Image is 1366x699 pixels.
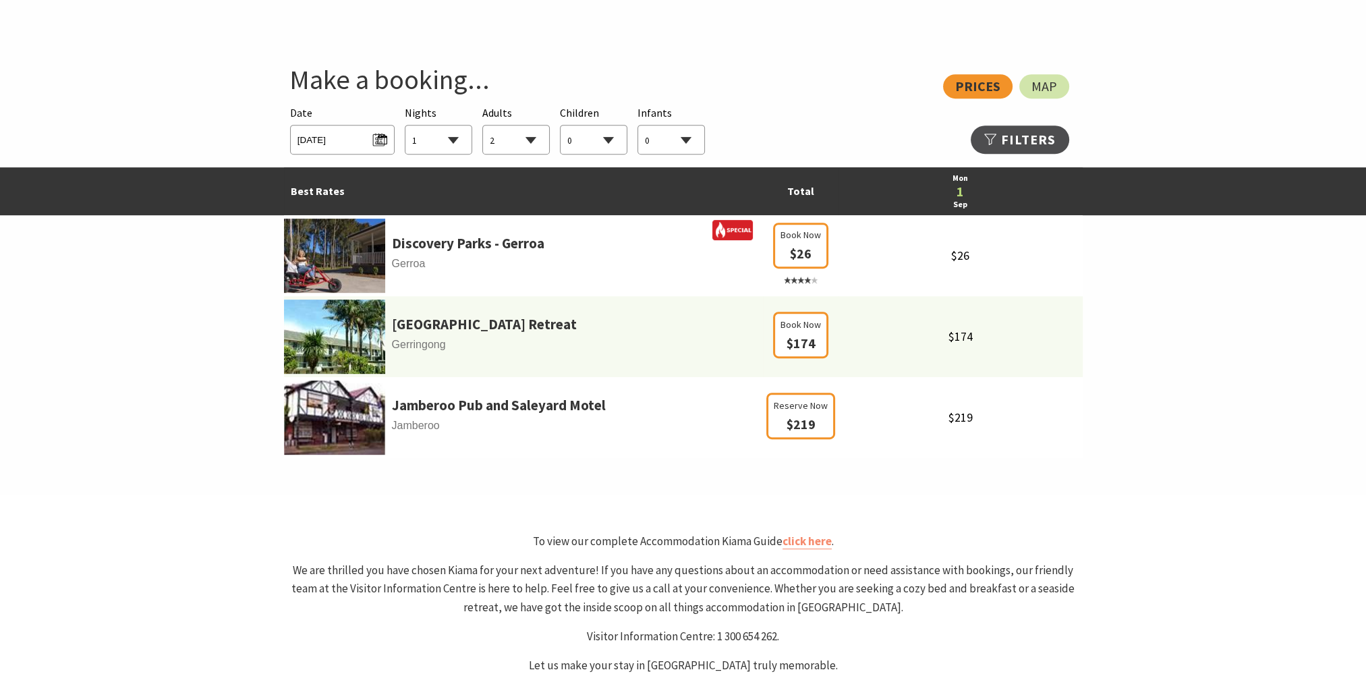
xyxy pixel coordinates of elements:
span: Map [1031,81,1057,92]
td: Best Rates [284,167,763,215]
span: Reserve Now [774,398,828,413]
span: Nights [405,105,436,122]
p: Let us make your stay in [GEOGRAPHIC_DATA] truly memorable. [284,656,1083,675]
a: Mon [845,172,1076,185]
a: Reserve Now $219 [766,418,835,432]
span: Gerroa [284,255,763,273]
span: Infants [637,106,672,119]
a: [GEOGRAPHIC_DATA] Retreat [392,313,577,336]
a: Jamberoo Pub and Saleyard Motel [392,394,606,417]
span: $219 [948,410,973,425]
a: Map [1019,74,1069,99]
div: Choose a number of nights [405,105,472,155]
span: Adults [482,106,512,119]
a: Sep [845,198,1076,211]
a: click here [782,534,832,549]
img: Footballa.jpg [284,381,385,455]
span: Gerringong [284,336,763,354]
div: Please choose your desired arrival date [290,105,395,155]
img: 341233-primary-1e441c39-47ed-43bc-a084-13db65cabecb.jpg [284,219,385,293]
span: [DATE] [297,129,387,147]
p: To view our complete Accommodation Kiama Guide . [284,532,1083,551]
a: 1 [845,185,1076,198]
span: $26 [951,248,969,263]
span: Jamberoo [284,417,763,435]
p: We are thrilled you have chosen Kiama for your next adventure! If you have any questions about an... [284,561,1083,617]
p: Visitor Information Centre: 1 300 654 262. [284,627,1083,646]
img: parkridgea.jpg [284,300,385,374]
span: $219 [786,416,815,432]
span: $174 [948,329,973,344]
a: Discovery Parks - Gerroa [392,232,544,255]
a: Book Now $26 [773,248,828,287]
a: Book Now $174 [773,337,828,351]
span: Children [560,106,599,119]
span: Date [290,106,312,119]
td: Total [763,167,838,215]
span: Book Now [780,227,821,242]
span: $174 [786,335,815,352]
span: Book Now [780,317,821,332]
span: $26 [790,245,812,262]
